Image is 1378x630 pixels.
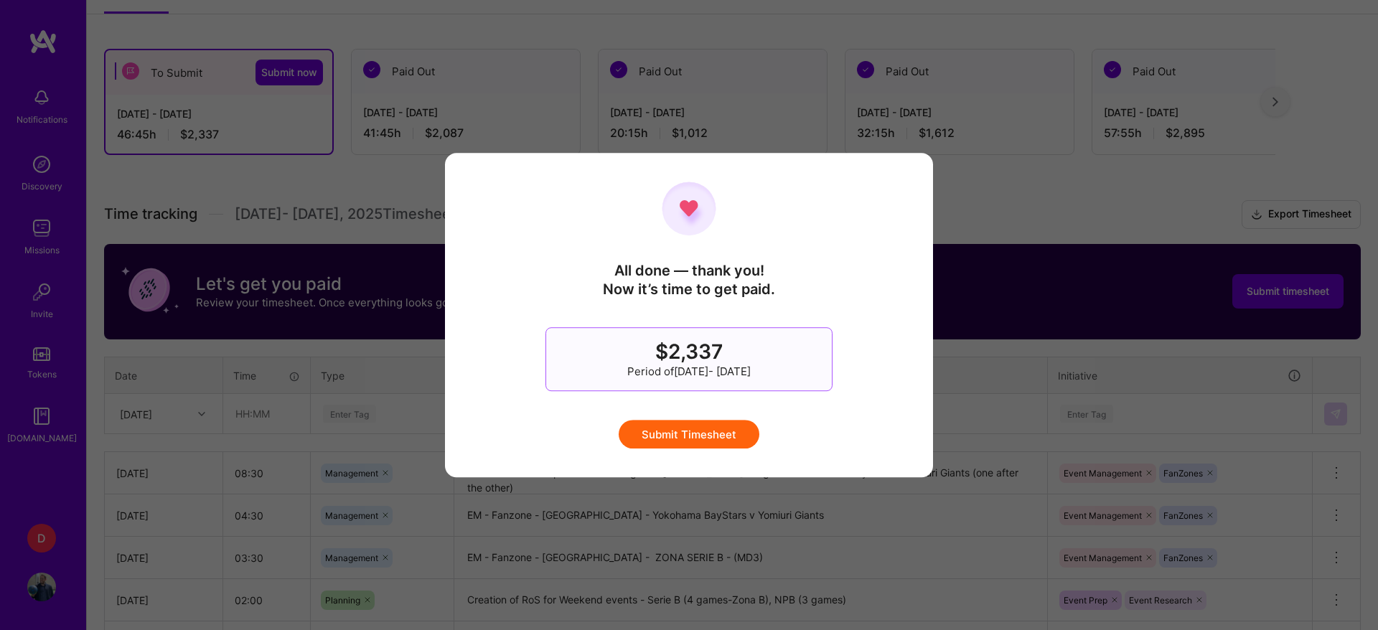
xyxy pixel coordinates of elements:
[445,153,933,477] div: modal
[619,420,759,448] button: Submit Timesheet
[655,339,723,364] span: $2,337
[662,182,716,236] img: team pulse heart
[627,364,751,379] span: Period of [DATE] - [DATE]
[603,261,775,298] h4: All done — thank you! Now it’s time to get paid.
